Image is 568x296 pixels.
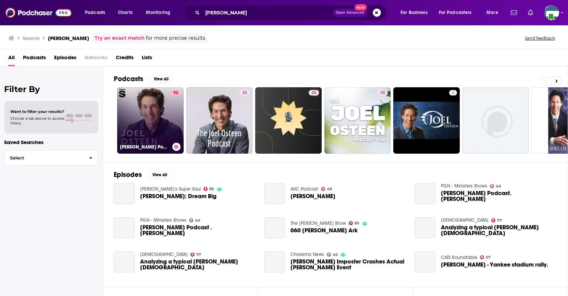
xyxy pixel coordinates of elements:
[396,7,436,18] button: open menu
[149,75,173,83] button: View All
[415,217,435,238] a: Analyzing a typical Joel Osteen sermon
[140,224,256,236] a: Joel Osteen Podcast . Joel Osteen
[333,9,367,17] button: Open AdvancedNew
[114,170,142,179] h2: Episodes
[441,183,487,189] a: PGN - Ministers Shows
[146,8,170,17] span: Monitoring
[497,219,502,222] span: 77
[291,186,318,192] a: AHC Podcast
[441,190,557,202] span: [PERSON_NAME] Podcast. [PERSON_NAME]
[480,255,491,259] a: 57
[120,144,170,150] h3: [PERSON_NAME] Podcast
[54,52,76,66] a: Episodes
[140,193,217,199] span: [PERSON_NAME]: Dream Big
[23,35,40,41] h3: Search
[496,185,501,188] span: 40
[400,8,428,17] span: For Business
[486,256,491,259] span: 57
[85,8,105,17] span: Podcasts
[380,90,385,96] span: 35
[140,259,256,270] span: Analyzing a typical [PERSON_NAME] [DEMOGRAPHIC_DATA]
[114,75,143,83] h2: Podcasts
[195,219,200,222] span: 40
[491,218,502,222] a: 77
[482,7,507,18] button: open menu
[186,87,253,154] a: 35
[449,90,457,95] a: 2
[140,193,217,199] a: Joel Osteen: Dream Big
[95,34,145,42] a: Try an exact match
[490,184,501,188] a: 40
[23,52,46,66] a: Podcasts
[202,7,333,18] input: Search podcasts, credits, & more...
[4,139,98,145] p: Saved Searches
[114,170,172,179] a: EpisodesView All
[264,217,285,238] a: 060 Joel Osteen's Ark
[508,7,520,18] a: Show notifications dropdown
[140,217,186,223] a: PGN - Ministers Shows
[486,8,498,17] span: More
[48,35,89,41] h3: [PERSON_NAME]
[189,218,200,222] a: 40
[291,259,406,270] a: Joel Osteen Imposter Crashes Actual Joel Osteen Event
[140,259,256,270] a: Analyzing a typical Joel Osteen sermon
[523,35,557,41] button: Send feedback
[291,193,335,199] a: Joel Osteen
[8,52,15,66] a: All
[291,259,406,270] span: [PERSON_NAME] Imposter Crashes Actual [PERSON_NAME] Event
[140,252,188,257] a: BibleThinker
[114,217,135,238] a: Joel Osteen Podcast . Joel Osteen
[116,52,134,66] a: Credits
[321,187,332,191] a: 48
[378,90,388,95] a: 35
[324,87,391,154] a: 35
[393,87,460,154] a: 2
[4,84,98,94] h2: Filter By
[327,253,338,257] a: 40
[114,252,135,272] a: Analyzing a typical Joel Osteen sermon
[140,186,201,192] a: Oprah's Super Soul
[264,183,285,204] a: Joel Osteen
[114,75,173,83] a: PodcastsView All
[4,150,98,166] button: Select
[5,6,71,19] img: Podchaser - Follow, Share and Rate Podcasts
[327,188,332,191] span: 48
[452,90,454,96] span: 2
[142,52,152,66] a: Lists
[239,90,250,95] a: 35
[544,5,559,20] button: Show profile menu
[415,252,435,272] a: Joel Osteen - Yankee stadium rally.
[291,193,335,199] span: [PERSON_NAME]
[173,90,178,96] span: 92
[190,5,393,21] div: Search podcasts, credits, & more...
[441,224,557,236] span: Analyzing a typical [PERSON_NAME] [DEMOGRAPHIC_DATA]
[264,252,285,272] a: Joel Osteen Imposter Crashes Actual Joel Osteen Event
[140,224,256,236] span: [PERSON_NAME] Podcast . [PERSON_NAME]
[146,34,205,42] span: for more precise results
[85,52,108,66] span: Networks
[544,5,559,20] img: User Profile
[441,224,557,236] a: Analyzing a typical Joel Osteen sermon
[525,7,536,18] a: Show notifications dropdown
[355,222,359,225] span: 85
[441,255,477,260] a: CATS Roundtable
[203,187,214,191] a: 83
[333,253,338,256] span: 40
[114,183,135,204] a: Joel Osteen: Dream Big
[291,228,358,233] a: 060 Joel Osteen's Ark
[355,4,367,11] span: New
[291,220,346,226] a: The Tim Dillon Show
[242,90,247,96] span: 35
[171,90,181,95] a: 92
[441,262,548,268] a: Joel Osteen - Yankee stadium rally.
[190,253,201,257] a: 77
[147,171,172,179] button: View All
[336,11,364,14] span: Open Advanced
[209,188,214,191] span: 83
[117,87,184,154] a: 92[PERSON_NAME] Podcast
[415,183,435,204] a: Joel Osteen Podcast. Joel Osteen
